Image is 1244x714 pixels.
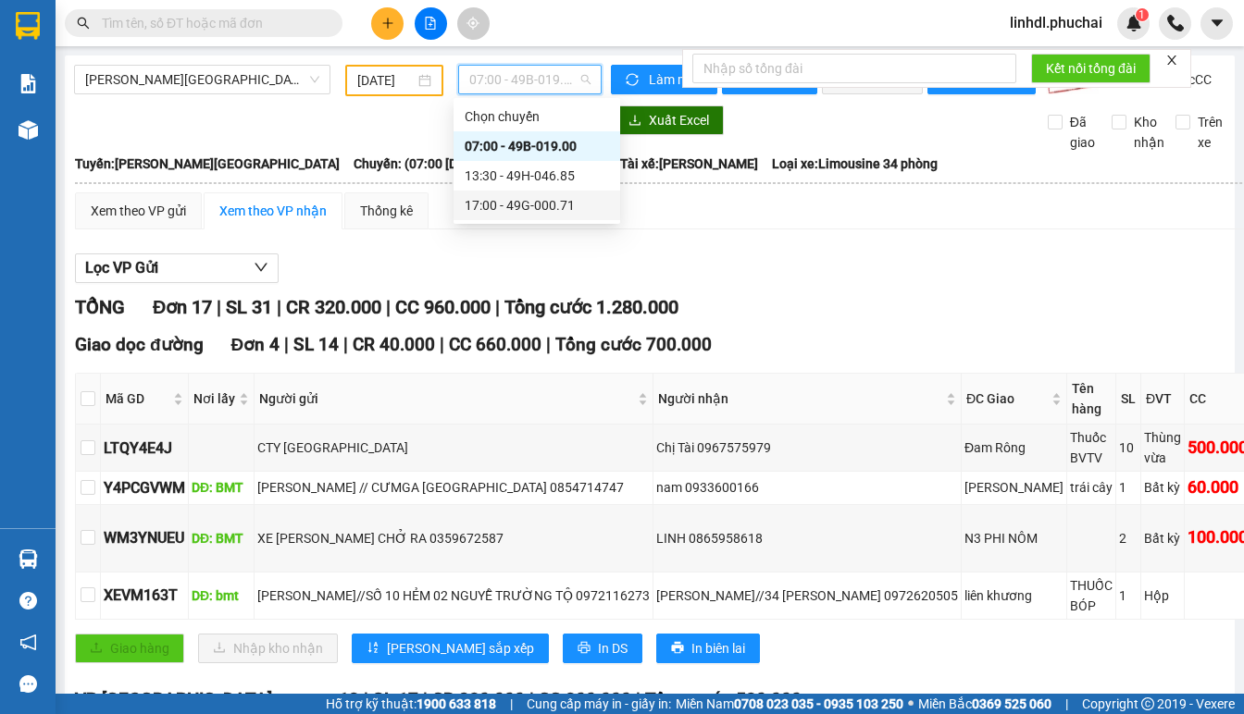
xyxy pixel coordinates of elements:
[85,256,158,279] span: Lọc VP Gửi
[527,694,671,714] span: Cung cấp máy in - giấy in:
[104,437,185,460] div: LTQY4E4J
[964,477,1064,498] div: [PERSON_NAME]
[504,296,678,318] span: Tổng cước 1.280.000
[1126,112,1172,153] span: Kho nhận
[510,694,513,714] span: |
[628,114,641,129] span: download
[1200,7,1233,40] button: caret-down
[1136,8,1149,21] sup: 1
[918,694,1051,714] span: Miền Bắc
[964,437,1064,458] div: Đam Rông
[495,296,500,318] span: |
[1126,15,1142,31] img: icon-new-feature
[645,689,802,710] span: Tổng cước 580.000
[192,477,251,498] div: DĐ: BMT
[101,425,189,472] td: LTQY4E4J
[1165,54,1178,67] span: close
[423,689,428,710] span: |
[343,334,348,355] span: |
[611,65,717,94] button: syncLàm mới
[1141,697,1154,710] span: copyright
[454,102,620,131] div: Chọn chuyến
[465,195,609,215] div: 17:00 - 49G-000.71
[75,634,184,663] button: uploadGiao hàng
[75,156,340,171] b: Tuyến: [PERSON_NAME][GEOGRAPHIC_DATA]
[539,689,631,710] span: CC 300.000
[75,689,272,710] span: VP [GEOGRAPHIC_DATA]
[449,334,541,355] span: CC 660.000
[192,528,251,548] div: DĐ: BMT
[964,528,1064,548] div: N3 PHI NÔM
[972,696,1051,711] strong: 0369 525 060
[19,549,38,569] img: warehouse-icon
[649,69,703,90] span: Làm mới
[563,634,642,663] button: printerIn DS
[193,388,235,409] span: Nơi lấy
[257,437,650,458] div: CTY [GEOGRAPHIC_DATA]
[465,106,609,127] div: Chọn chuyến
[353,334,435,355] span: CR 40.000
[277,296,281,318] span: |
[692,54,1016,83] input: Nhập số tổng đài
[192,585,251,606] div: DĐ: bmt
[75,296,125,318] span: TỔNG
[286,296,381,318] span: CR 320.000
[219,201,327,221] div: Xem theo VP nhận
[19,675,37,693] span: message
[656,585,958,606] div: [PERSON_NAME]//34 [PERSON_NAME] 0972620505
[658,388,942,409] span: Người nhận
[465,136,609,156] div: 07:00 - 49B-019.00
[908,700,914,708] span: ⚪️
[19,634,37,651] span: notification
[656,437,958,458] div: Chị Tài 0967575979
[360,201,413,221] div: Thống kê
[424,17,437,30] span: file-add
[636,689,641,710] span: |
[231,334,280,355] span: Đơn 4
[19,592,37,609] span: question-circle
[77,17,90,30] span: search
[101,472,189,504] td: Y4PCGVWM
[995,11,1117,34] span: linhdl.phuchai
[101,572,189,620] td: XEVM163T
[381,17,394,30] span: plus
[1144,427,1181,468] div: Thùng vừa
[1119,437,1138,458] div: 10
[656,634,760,663] button: printerIn biên lai
[676,694,903,714] span: Miền Nam
[257,477,650,498] div: [PERSON_NAME] // CƯMGA [GEOGRAPHIC_DATA] 0854714747
[198,634,338,663] button: downloadNhập kho nhận
[1067,374,1116,425] th: Tên hàng
[465,166,609,186] div: 13:30 - 49H-046.85
[1144,585,1181,606] div: Hộp
[1138,8,1145,21] span: 1
[326,694,496,714] span: Hỗ trợ kỹ thuật:
[395,296,491,318] span: CC 960.000
[417,696,496,711] strong: 1900 633 818
[649,110,709,130] span: Xuất Excel
[293,334,339,355] span: SL 14
[1063,112,1102,153] span: Đã giao
[1190,112,1230,153] span: Trên xe
[620,154,758,174] span: Tài xế: [PERSON_NAME]
[1119,585,1138,606] div: 1
[966,388,1048,409] span: ĐC Giao
[691,638,745,659] span: In biên lai
[16,12,40,40] img: logo-vxr
[1046,58,1136,79] span: Kết nối tổng đài
[386,296,391,318] span: |
[964,585,1064,606] div: liên khương
[102,13,320,33] input: Tìm tên, số ĐT hoặc mã đơn
[1119,477,1138,498] div: 1
[91,201,186,221] div: Xem theo VP gửi
[357,70,415,91] input: 10/09/2025
[415,7,447,40] button: file-add
[257,585,650,606] div: [PERSON_NAME]//SỐ 10 HẺM 02 NGUYỄ TRƯỜNG TỘ 0972116273
[656,477,958,498] div: nam 0933600166
[364,689,368,710] span: |
[300,689,359,710] span: Đơn 13
[284,334,289,355] span: |
[1119,528,1138,548] div: 2
[85,66,319,93] span: Gia Lai - Đà Lạt
[217,296,221,318] span: |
